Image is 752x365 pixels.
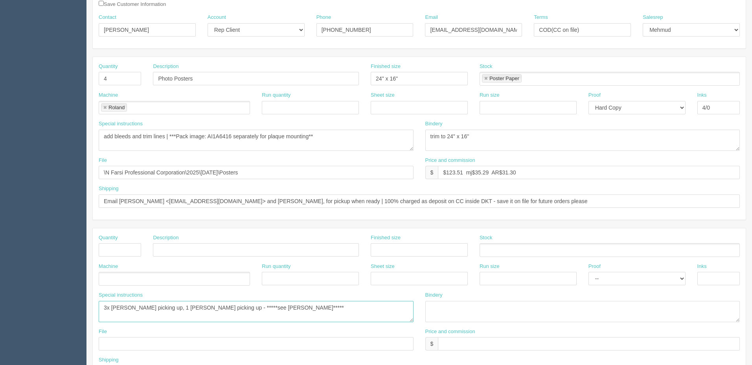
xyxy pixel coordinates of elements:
label: Run quantity [262,92,291,99]
label: File [99,328,107,336]
label: Inks [697,263,707,270]
label: Price and commission [425,157,475,164]
label: Bindery [425,292,443,299]
label: Sheet size [371,263,395,270]
label: Description [153,234,178,242]
label: File [99,157,107,164]
textarea: trim to 26" x 18", leaving the bleeds and crop lines for prolam to cut while mounting ARB$30 [425,130,740,151]
div: $ [425,166,438,179]
label: Run size [480,263,500,270]
label: Finished size [371,234,401,242]
label: Stock [480,63,493,70]
label: Shipping [99,356,119,364]
div: Poster Paper [489,76,519,81]
label: Machine [99,92,118,99]
label: Run quantity [262,263,291,270]
label: Special instructions [99,120,143,128]
label: Account [208,14,226,21]
div: Roland [108,105,125,110]
label: Shipping [99,185,119,193]
label: Stock [480,234,493,242]
label: Phone [316,14,331,21]
label: Proof [588,92,601,99]
label: Machine [99,263,118,270]
label: Bindery [425,120,443,128]
label: Description [153,63,178,70]
label: Email [425,14,438,21]
textarea: add bleeds and trim lines [99,130,414,151]
label: Inks [697,92,707,99]
label: Price and commission [425,328,475,336]
label: Sheet size [371,92,395,99]
label: Terms [534,14,548,21]
label: Contact [99,14,116,21]
label: Quantity [99,234,118,242]
label: Salesrep [643,14,663,21]
label: Special instructions [99,292,143,299]
label: Proof [588,263,601,270]
label: Run size [480,92,500,99]
label: Finished size [371,63,401,70]
div: $ [425,337,438,350]
label: Quantity [99,63,118,70]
